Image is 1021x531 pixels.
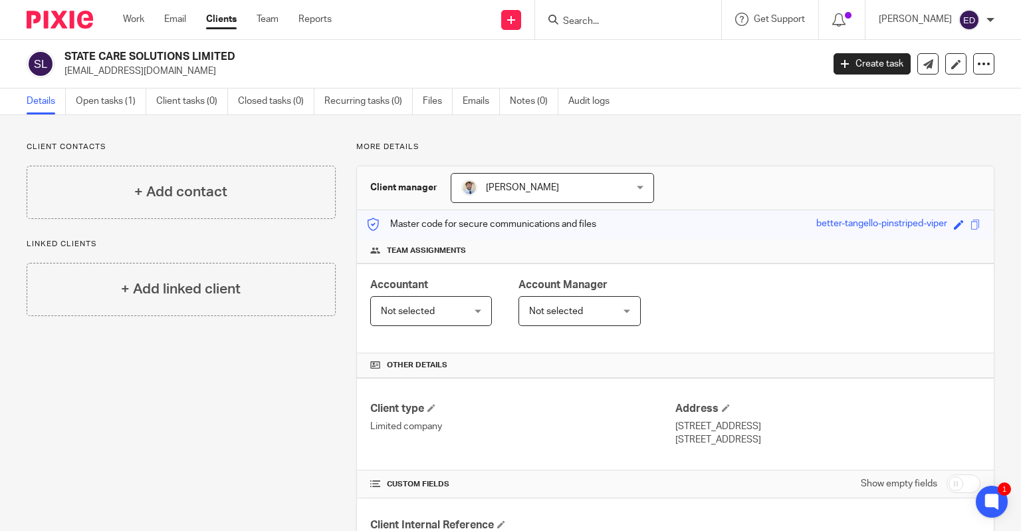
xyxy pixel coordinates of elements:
[123,13,144,26] a: Work
[367,218,596,231] p: Master code for secure communications and files
[164,13,186,26] a: Email
[959,9,980,31] img: svg%3E
[370,479,675,490] h4: CUSTOM FIELDS
[675,402,980,416] h4: Address
[356,142,994,152] p: More details
[156,88,228,114] a: Client tasks (0)
[64,50,664,64] h2: STATE CARE SOLUTIONS LIMITED
[134,182,227,202] h4: + Add contact
[879,13,952,26] p: [PERSON_NAME]
[754,15,805,24] span: Get Support
[381,307,435,316] span: Not selected
[529,307,583,316] span: Not selected
[562,16,681,28] input: Search
[370,402,675,416] h4: Client type
[64,65,814,78] p: [EMAIL_ADDRESS][DOMAIN_NAME]
[675,420,980,433] p: [STREET_ADDRESS]
[27,239,336,250] p: Linked clients
[27,50,55,78] img: svg%3E
[423,88,453,114] a: Files
[238,88,314,114] a: Closed tasks (0)
[834,53,911,75] a: Create task
[27,142,336,152] p: Client contacts
[370,279,428,290] span: Accountant
[861,477,937,490] label: Show empty fields
[486,183,559,192] span: [PERSON_NAME]
[816,217,947,232] div: better-tangello-pinstriped-viper
[518,279,608,290] span: Account Manager
[998,482,1011,496] div: 1
[206,13,237,26] a: Clients
[121,279,241,299] h4: + Add linked client
[257,13,279,26] a: Team
[370,420,675,433] p: Limited company
[568,88,620,114] a: Audit logs
[298,13,332,26] a: Reports
[324,88,413,114] a: Recurring tasks (0)
[675,433,980,446] p: [STREET_ADDRESS]
[461,180,477,196] img: 1693835698283.jfif
[463,88,500,114] a: Emails
[370,181,437,194] h3: Client manager
[76,88,146,114] a: Open tasks (1)
[27,11,93,29] img: Pixie
[510,88,558,114] a: Notes (0)
[387,246,466,256] span: Team assignments
[387,360,447,371] span: Other details
[27,88,66,114] a: Details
